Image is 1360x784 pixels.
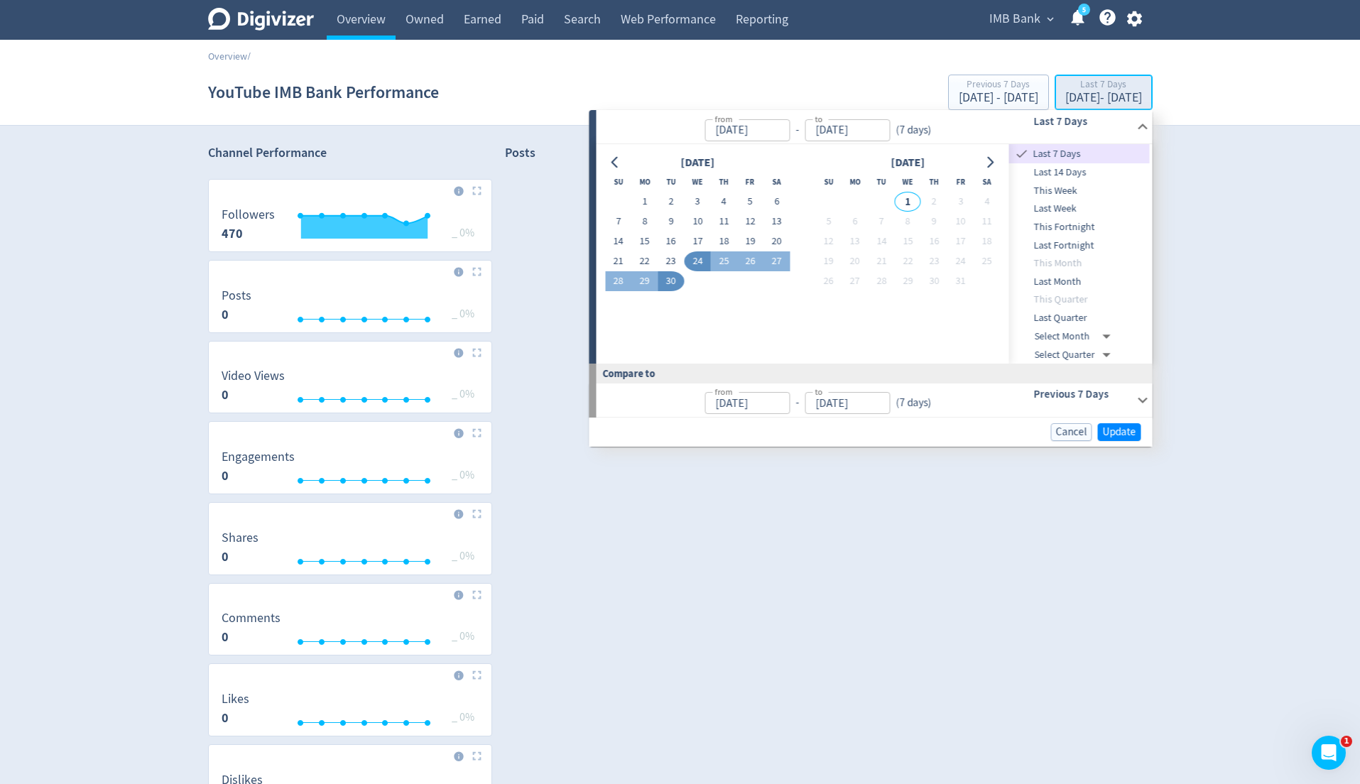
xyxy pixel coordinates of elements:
[605,271,631,291] button: 28
[472,267,482,276] img: Placeholder
[505,144,535,166] h2: Posts
[974,212,1000,232] button: 11
[895,212,921,232] button: 8
[974,251,1000,271] button: 25
[869,172,895,192] th: Tuesday
[895,192,921,212] button: 1
[685,192,711,212] button: 3
[1033,113,1131,130] h6: Last 7 Days
[842,251,868,271] button: 20
[1009,238,1150,254] span: Last Fortnight
[1098,423,1141,441] button: Update
[1312,736,1346,770] iframe: Intercom live chat
[890,395,931,411] div: ( 7 days )
[452,387,474,401] span: _ 0%
[737,251,763,271] button: 26
[869,232,895,251] button: 14
[974,172,1000,192] th: Saturday
[605,172,631,192] th: Sunday
[790,122,805,138] div: -
[1009,163,1150,182] div: Last 14 Days
[685,251,711,271] button: 24
[947,172,974,192] th: Friday
[763,232,790,251] button: 20
[1009,273,1150,291] div: Last Month
[790,395,805,411] div: -
[1009,182,1150,200] div: This Week
[222,386,229,403] strong: 0
[1009,309,1150,327] div: Last Quarter
[921,192,947,212] button: 2
[974,192,1000,212] button: 4
[1035,327,1116,346] div: Select Month
[597,110,1153,144] div: from-to(7 days)Last 7 Days
[947,271,974,291] button: 31
[658,212,684,232] button: 9
[214,611,486,649] svg: Comments 0
[714,113,732,125] label: from
[452,307,474,321] span: _ 0%
[208,70,439,115] h1: YouTube IMB Bank Performance
[631,212,658,232] button: 8
[1009,218,1150,236] div: This Fortnight
[208,144,492,162] h2: Channel Performance
[989,8,1040,31] span: IMB Bank
[1009,219,1150,235] span: This Fortnight
[658,232,684,251] button: 16
[737,192,763,212] button: 5
[1044,13,1057,26] span: expand_more
[208,50,247,62] a: Overview
[452,629,474,643] span: _ 0%
[631,192,658,212] button: 1
[737,172,763,192] th: Friday
[222,530,259,546] dt: Shares
[589,364,1153,383] div: Compare to
[895,172,921,192] th: Wednesday
[711,251,737,271] button: 25
[1009,201,1150,217] span: Last Week
[472,509,482,518] img: Placeholder
[974,232,1000,251] button: 18
[472,348,482,357] img: Placeholder
[1035,346,1116,364] div: Select Quarter
[711,212,737,232] button: 11
[1056,427,1087,437] span: Cancel
[472,186,482,195] img: Placeholder
[222,548,229,565] strong: 0
[869,271,895,291] button: 28
[979,153,1000,173] button: Go to next month
[737,212,763,232] button: 12
[452,549,474,563] span: _ 0%
[247,50,251,62] span: /
[711,192,737,212] button: 4
[869,251,895,271] button: 21
[452,226,474,240] span: _ 0%
[1033,386,1131,403] h6: Previous 7 Days
[605,232,631,251] button: 14
[947,232,974,251] button: 17
[472,670,482,680] img: Placeholder
[763,212,790,232] button: 13
[921,212,947,232] button: 9
[214,289,486,327] svg: Posts 0
[1082,5,1085,15] text: 5
[1009,144,1150,163] div: Last 7 Days
[959,92,1038,104] div: [DATE] - [DATE]
[1009,165,1150,180] span: Last 14 Days
[1009,274,1150,290] span: Last Month
[842,212,868,232] button: 6
[631,172,658,192] th: Monday
[711,232,737,251] button: 18
[1009,310,1150,326] span: Last Quarter
[984,8,1057,31] button: IMB Bank
[222,368,285,384] dt: Video Views
[631,271,658,291] button: 29
[815,172,842,192] th: Sunday
[658,271,684,291] button: 30
[605,153,626,173] button: Go to previous month
[886,153,929,173] div: [DATE]
[1009,236,1150,255] div: Last Fortnight
[222,628,229,646] strong: 0
[1030,146,1150,162] span: Last 7 Days
[1078,4,1090,16] a: 5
